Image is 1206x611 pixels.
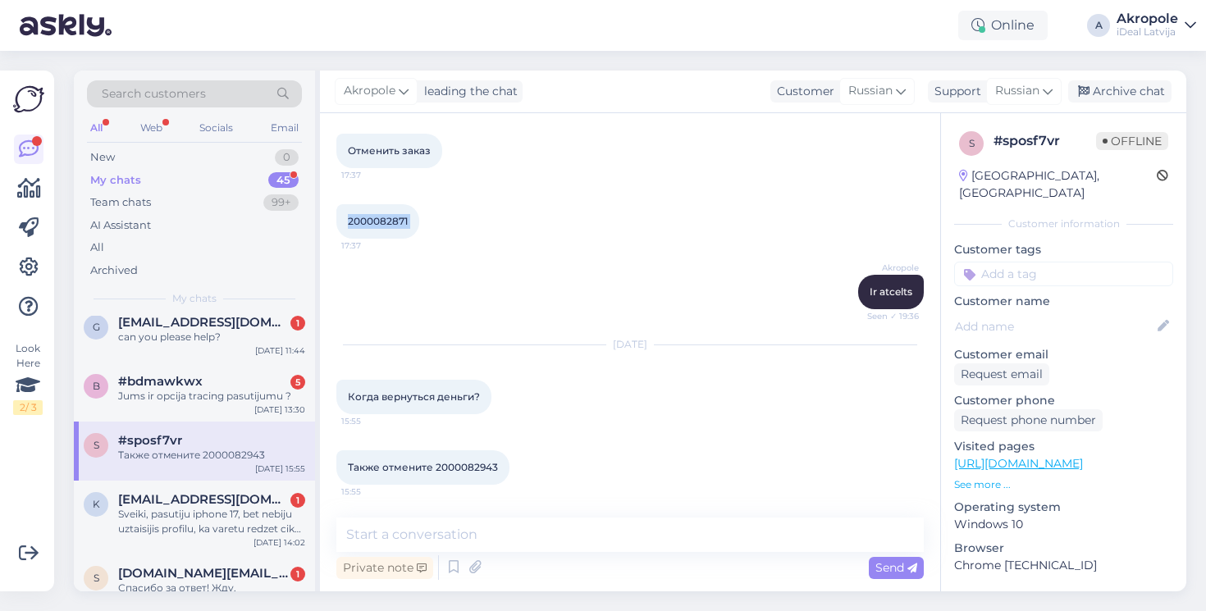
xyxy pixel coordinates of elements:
p: Chrome [TECHNICAL_ID] [954,557,1173,574]
img: Askly Logo [13,84,44,115]
span: g.pavels@icloud.com [118,315,289,330]
div: Спасибо за ответ! Жду. [118,581,305,595]
span: My chats [172,291,217,306]
div: New [90,149,115,166]
span: 17:37 [341,169,403,181]
span: 15:55 [341,415,403,427]
span: k [93,498,100,510]
span: Отменить заказ [348,144,431,157]
span: Send [875,560,917,575]
div: leading the chat [418,83,518,100]
div: [DATE] [336,337,924,352]
span: Ir atcelts [870,285,912,298]
p: Customer email [954,346,1173,363]
p: See more ... [954,477,1173,492]
div: Request email [954,363,1049,385]
div: [DATE] 11:44 [255,344,305,357]
span: kristersmors1@gmail.com [118,492,289,507]
div: Customer information [954,217,1173,231]
input: Add name [955,317,1154,335]
a: [URL][DOMAIN_NAME] [954,456,1083,471]
div: Email [267,117,302,139]
div: AI Assistant [90,217,151,234]
div: [DATE] 13:30 [254,404,305,416]
input: Add a tag [954,262,1173,286]
span: Когда вернуться деньги? [348,390,480,403]
div: 1 [290,316,305,331]
div: Akropole [1117,12,1178,25]
div: Customer [770,83,834,100]
div: [DATE] 14:02 [254,536,305,549]
div: All [87,117,106,139]
span: Akropole [344,82,395,100]
div: Jums ir opcija tracing pasutijumu ? [118,389,305,404]
div: All [90,239,104,256]
p: Browser [954,540,1173,557]
p: Customer tags [954,241,1173,258]
div: Socials [196,117,236,139]
a: AkropoleiDeal Latvija [1117,12,1196,39]
div: Online [958,11,1048,40]
div: My chats [90,172,141,189]
p: Customer phone [954,392,1173,409]
div: 5 [290,375,305,390]
div: 99+ [263,194,299,211]
div: 45 [268,172,299,189]
div: Request phone number [954,409,1103,431]
p: Windows 10 [954,516,1173,533]
div: [DATE] 15:55 [255,463,305,475]
p: Visited pages [954,438,1173,455]
span: 15:55 [341,486,403,498]
span: Akropole [857,262,919,274]
div: Look Here [13,341,43,415]
span: #bdmawkwx [118,374,203,389]
div: 0 [275,149,299,166]
div: can you please help? [118,330,305,344]
span: g [93,321,100,333]
p: Customer name [954,293,1173,310]
div: Также отмените 2000082943 [118,448,305,463]
span: Seen ✓ 19:36 [857,310,919,322]
div: 1 [290,493,305,508]
span: b [93,380,100,392]
div: A [1087,14,1110,37]
span: Также отмените 2000082943 [348,461,498,473]
span: Search customers [102,85,206,103]
span: savovich.af@gmail.com [118,566,289,581]
div: iDeal Latvija [1117,25,1178,39]
span: 17:37 [341,239,403,252]
div: 1 [290,567,305,581]
div: Support [928,83,981,100]
div: Team chats [90,194,151,211]
div: Private note [336,557,433,579]
div: Archive chat [1068,80,1172,103]
span: s [94,572,99,584]
div: Web [137,117,166,139]
div: Extra [954,590,1173,605]
span: #sposf7vr [118,433,182,448]
div: 2 / 3 [13,400,43,415]
span: Offline [1096,132,1168,150]
p: Operating system [954,499,1173,516]
span: Russian [848,82,893,100]
div: [GEOGRAPHIC_DATA], [GEOGRAPHIC_DATA] [959,167,1157,202]
span: s [969,137,975,149]
span: Russian [995,82,1039,100]
span: s [94,439,99,451]
div: Archived [90,262,138,279]
div: Sveiki, pasutiju iphone 17, bet nebiju uztaisijis profilu, ka varetu redzet cik ilgi jagaida utt? [118,507,305,536]
div: # sposf7vr [994,131,1096,151]
span: 2000082871 [348,215,408,227]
